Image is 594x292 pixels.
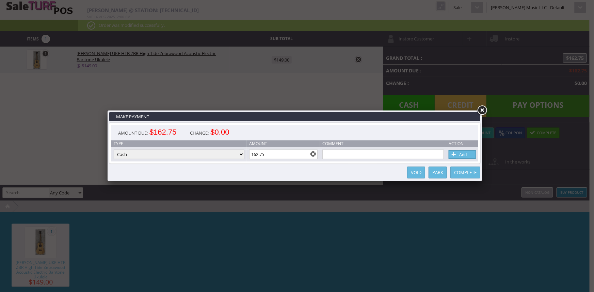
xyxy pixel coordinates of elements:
div: Amount Due: [111,125,183,140]
td: Amount [247,140,320,147]
a: Complete [450,167,480,178]
span: $0.00 [211,129,229,135]
span: $162.75 [149,129,177,135]
a: Add [449,150,476,159]
a: Void [407,167,425,178]
a: Park [429,167,447,178]
span: Comment [322,141,343,147]
a: Close [476,104,488,117]
h3: Make Payment [109,112,480,121]
td: Type [111,140,247,147]
div: Change: [183,125,236,140]
td: Action [446,140,478,147]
